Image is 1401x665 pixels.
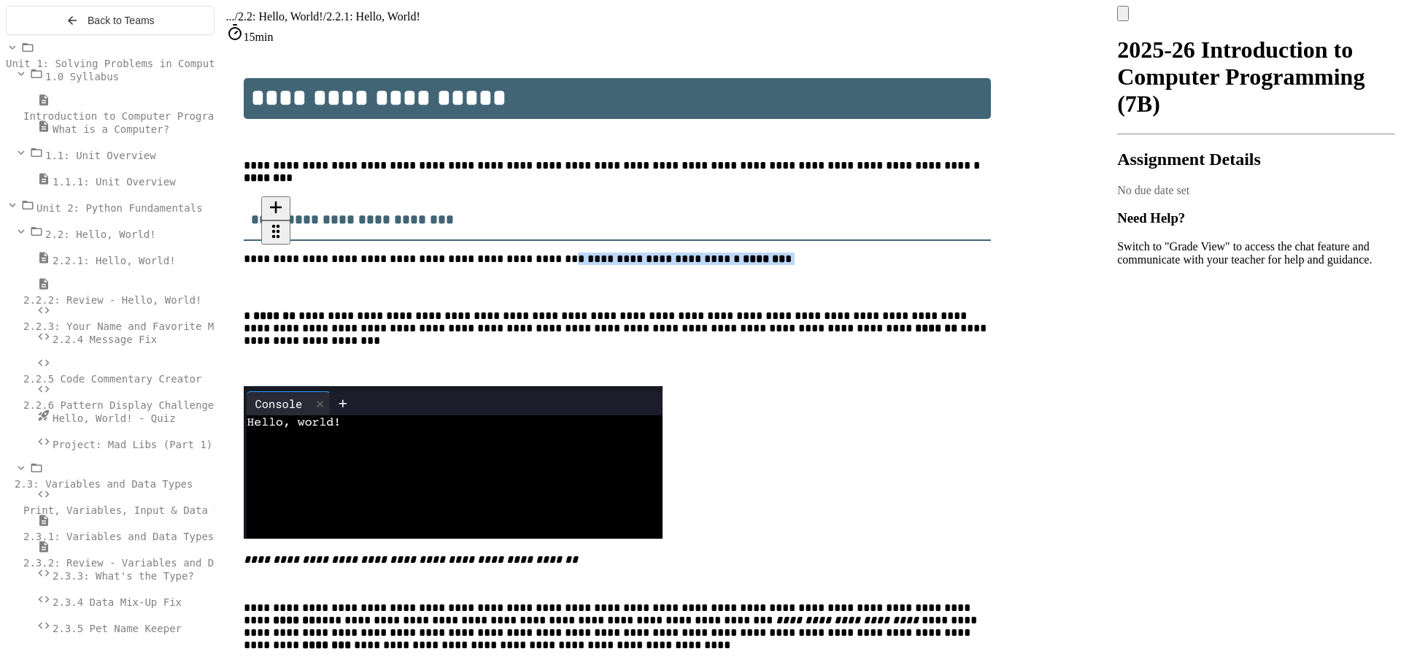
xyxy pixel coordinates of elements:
span: 2.2.1: Hello, World! [53,255,176,266]
span: 2.2.3: Your Name and Favorite Movie [23,320,239,332]
span: Unit 2: Python Fundamentals [36,202,203,214]
span: 2.3.5 Pet Name Keeper [53,623,182,634]
span: 2.3.1: Variables and Data Types [23,531,214,542]
span: 2.2.1: Hello, World! [326,10,420,23]
span: 1.1.1: Unit Overview [53,176,176,188]
span: Unit 1: Solving Problems in Computer Science [6,58,277,69]
span: 1.0 Syllabus [45,71,119,82]
h1: 2025-26 Introduction to Computer Programming (7B) [1117,36,1395,118]
div: No due date set [1117,184,1395,197]
span: 15 [244,31,255,43]
p: Switch to "Grade View" to access the chat feature and communicate with your teacher for help and ... [1117,240,1395,266]
span: 2.3.2: Review - Variables and Data Types [23,557,269,569]
span: 2.3.4 Data Mix-Up Fix [53,596,182,608]
span: 2.2.6 Pattern Display Challenge [23,399,214,411]
span: Introduction to Computer Programming Syllabus [23,110,300,122]
span: 2.2.4 Message Fix [53,334,157,345]
div: My Account [1117,6,1395,21]
span: / [235,10,238,23]
span: Project: Mad Libs (Part 1) [53,439,212,450]
span: / [323,10,326,23]
span: Hello, World! - Quiz [53,412,176,424]
h3: Need Help? [1117,210,1395,226]
span: 2.2: Hello, World! [238,10,323,23]
span: Back to Teams [88,15,155,26]
span: 1.1: Unit Overview [45,150,156,161]
span: 2.3.3: What's the Type? [53,570,194,582]
span: Print, Variables, Input & Data Types Review [23,504,287,516]
button: Back to Teams [6,6,215,35]
span: 2.2.5 Code Commentary Creator [23,373,201,385]
span: min [255,31,274,43]
span: What is a Computer? [53,123,169,135]
h2: Assignment Details [1117,150,1395,169]
span: ... [226,10,235,23]
span: 2.2: Hello, World! [45,228,156,240]
span: 2.3: Variables and Data Types [15,478,193,490]
span: 2.2.2: Review - Hello, World! [23,294,201,306]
